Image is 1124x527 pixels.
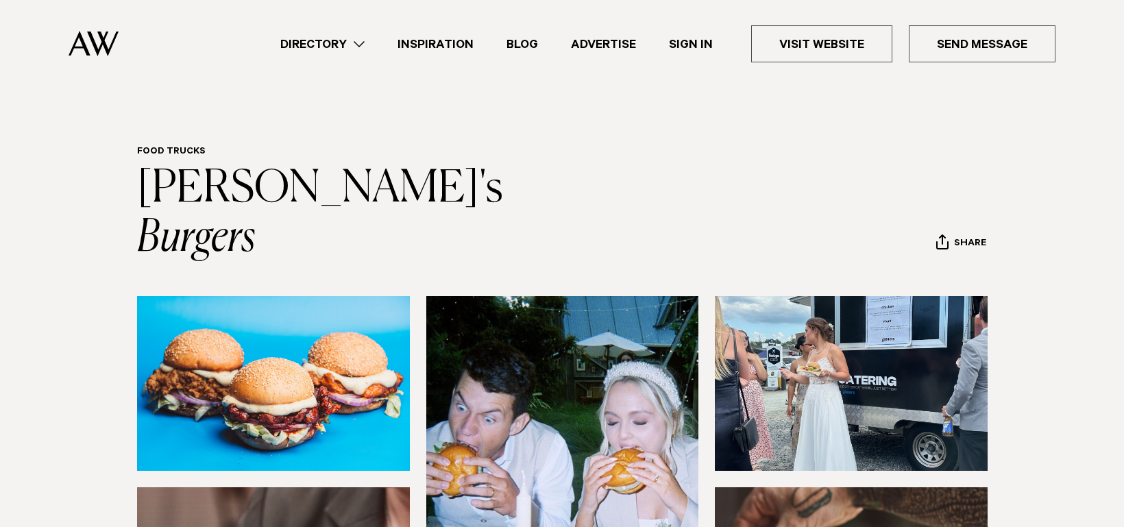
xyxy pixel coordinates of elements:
[936,234,987,254] button: Share
[909,25,1055,62] a: Send Message
[137,147,206,158] a: Food Trucks
[554,35,652,53] a: Advertise
[652,35,729,53] a: Sign In
[490,35,554,53] a: Blog
[137,167,510,260] a: [PERSON_NAME]'s Burgers
[264,35,381,53] a: Directory
[381,35,490,53] a: Inspiration
[954,238,986,251] span: Share
[751,25,892,62] a: Visit Website
[69,31,119,56] img: Auckland Weddings Logo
